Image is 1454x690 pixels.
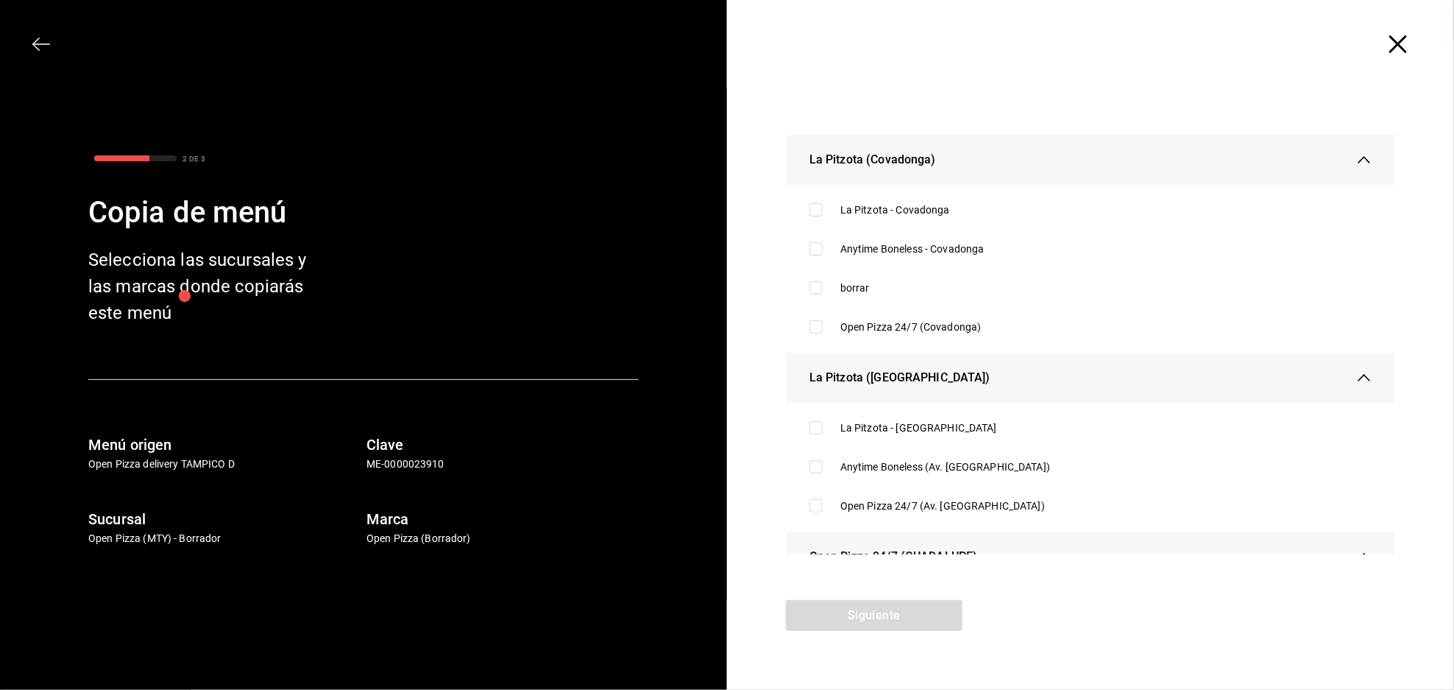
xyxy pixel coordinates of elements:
[366,457,639,472] p: ME-0000023910
[88,507,361,531] h6: Sucursal
[88,531,361,546] p: Open Pizza (MTY) - Borrador
[840,203,1372,218] div: La Pitzota - Covadonga
[840,281,1372,296] div: borrar
[840,320,1372,335] div: Open Pizza 24/7 (Covadonga)
[809,151,936,169] span: La Pitzota (Covadonga)
[366,507,639,531] h6: Marca
[809,548,978,566] span: Open Pizza 24/7 (GUADALUPE)
[366,433,639,457] h6: Clave
[366,531,639,546] p: Open Pizza (Borrador)
[88,433,361,457] h6: Menú origen
[840,242,1372,257] div: Anytime Boneless - Covadonga
[840,420,1372,436] div: La Pitzota - [GEOGRAPHIC_DATA]
[182,153,205,164] div: 2 DE 3
[88,457,361,472] p: Open Pizza delivery TAMPICO D
[840,499,1372,514] div: Open Pizza 24/7 (Av. [GEOGRAPHIC_DATA])
[88,191,639,235] div: Copia de menú
[809,369,990,387] span: La Pitzota ([GEOGRAPHIC_DATA])
[88,247,324,326] div: Selecciona las sucursales y las marcas donde copiarás este menú
[840,460,1372,475] div: Anytime Boneless (Av. [GEOGRAPHIC_DATA])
